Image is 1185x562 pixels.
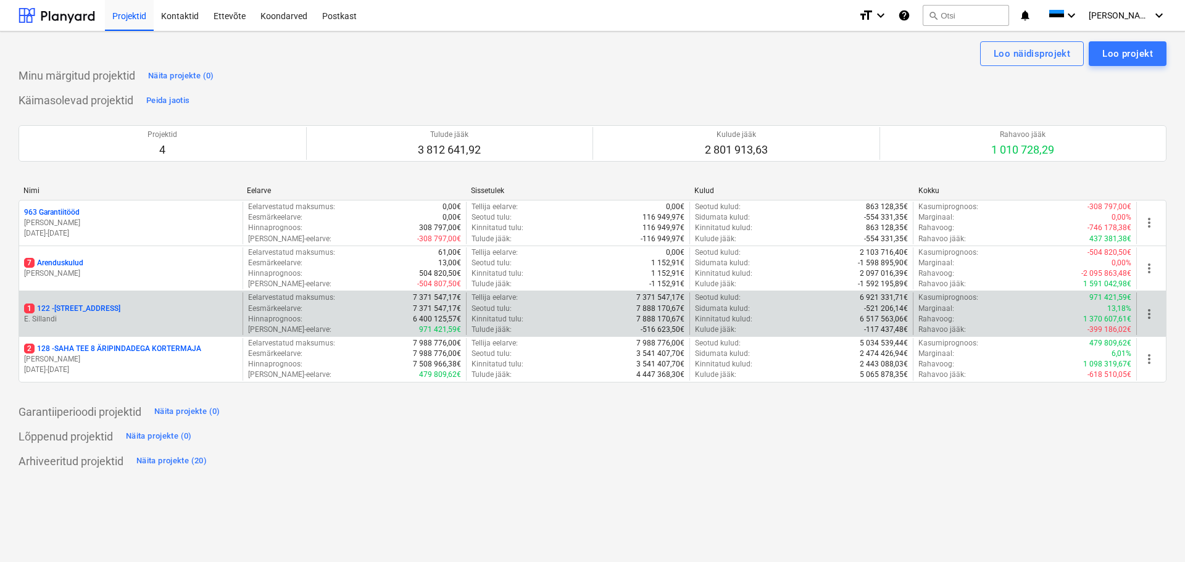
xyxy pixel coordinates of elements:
[19,454,123,469] p: Arhiveeritud projektid
[994,46,1070,62] div: Loo näidisprojekt
[472,279,512,289] p: Tulude jääk :
[1112,212,1131,223] p: 0,00%
[1089,338,1131,349] p: 479 809,62€
[860,292,908,303] p: 6 921 331,71€
[636,304,684,314] p: 7 888 170,67€
[695,359,752,370] p: Kinnitatud kulud :
[695,304,750,314] p: Sidumata kulud :
[418,143,481,157] p: 3 812 641,92
[918,212,954,223] p: Marginaal :
[472,338,518,349] p: Tellija eelarve :
[1087,223,1131,233] p: -746 178,38€
[24,268,238,279] p: [PERSON_NAME]
[1087,247,1131,258] p: -504 820,50€
[918,304,954,314] p: Marginaal :
[1087,324,1131,335] p: -399 186,02€
[248,304,302,314] p: Eesmärkeelarve :
[148,130,177,140] p: Projektid
[641,324,684,335] p: -516 623,50€
[918,314,954,324] p: Rahavoog :
[980,41,1084,66] button: Loo näidisprojekt
[413,292,461,303] p: 7 371 547,17€
[705,143,768,157] p: 2 801 913,63
[918,279,966,289] p: Rahavoo jääk :
[443,202,461,212] p: 0,00€
[248,268,302,279] p: Hinnaprognoos :
[864,304,908,314] p: -521 206,14€
[417,234,461,244] p: -308 797,00€
[860,247,908,258] p: 2 103 716,40€
[695,292,741,303] p: Seotud kulud :
[666,202,684,212] p: 0,00€
[866,202,908,212] p: 863 128,35€
[1083,314,1131,324] p: 1 370 607,61€
[133,452,210,471] button: Näita projekte (20)
[419,268,461,279] p: 504 820,50€
[418,130,481,140] p: Tulude jääk
[248,258,302,268] p: Eesmärkeelarve :
[248,292,335,303] p: Eelarvestatud maksumus :
[860,314,908,324] p: 6 517 563,06€
[860,268,908,279] p: 2 097 016,39€
[695,212,750,223] p: Sidumata kulud :
[19,405,141,419] p: Garantiiperioodi projektid
[1152,8,1166,23] i: keyboard_arrow_down
[918,186,1132,195] div: Kokku
[19,68,135,83] p: Minu märgitud projektid
[918,324,966,335] p: Rahavoo jääk :
[126,429,192,444] div: Näita projekte (0)
[1107,304,1131,314] p: 13,18%
[1087,202,1131,212] p: -308 797,00€
[860,349,908,359] p: 2 474 426,94€
[860,338,908,349] p: 5 034 539,44€
[419,223,461,233] p: 308 797,00€
[413,314,461,324] p: 6 400 125,57€
[923,5,1009,26] button: Otsi
[1064,8,1079,23] i: keyboard_arrow_down
[248,314,302,324] p: Hinnaprognoos :
[472,258,512,268] p: Seotud tulu :
[695,258,750,268] p: Sidumata kulud :
[666,247,684,258] p: 0,00€
[860,359,908,370] p: 2 443 088,03€
[24,258,83,268] p: Arenduskulud
[918,268,954,279] p: Rahavoog :
[417,279,461,289] p: -504 807,50€
[642,223,684,233] p: 116 949,97€
[247,186,460,195] div: Eelarve
[928,10,938,20] span: search
[154,405,220,419] div: Näita projekte (0)
[19,429,113,444] p: Lõppenud projektid
[918,349,954,359] p: Marginaal :
[146,94,189,108] div: Peida jaotis
[991,130,1054,140] p: Rahavoo jääk
[413,338,461,349] p: 7 988 776,00€
[694,186,908,195] div: Kulud
[472,223,523,233] p: Kinnitatud tulu :
[472,349,512,359] p: Seotud tulu :
[649,279,684,289] p: -1 152,91€
[24,344,238,375] div: 2128 -SAHA TEE 8 ÄRIPINDADEGA KORTERMAJA[PERSON_NAME][DATE]-[DATE]
[918,338,978,349] p: Kasumiprognoos :
[636,314,684,324] p: 7 888 170,67€
[860,370,908,380] p: 5 065 878,35€
[651,258,684,268] p: 1 152,91€
[472,314,523,324] p: Kinnitatud tulu :
[636,359,684,370] p: 3 541 407,70€
[248,247,335,258] p: Eelarvestatud maksumus :
[695,314,752,324] p: Kinnitatud kulud :
[248,324,331,335] p: [PERSON_NAME]-eelarve :
[24,258,35,268] span: 7
[859,8,873,23] i: format_size
[23,186,237,195] div: Nimi
[695,202,741,212] p: Seotud kulud :
[918,370,966,380] p: Rahavoo jääk :
[24,304,120,314] p: 122 - [STREET_ADDRESS]
[24,354,238,365] p: [PERSON_NAME]
[695,324,736,335] p: Kulude jääk :
[918,247,978,258] p: Kasumiprognoos :
[472,359,523,370] p: Kinnitatud tulu :
[1142,307,1157,321] span: more_vert
[472,212,512,223] p: Seotud tulu :
[248,234,331,244] p: [PERSON_NAME]-eelarve :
